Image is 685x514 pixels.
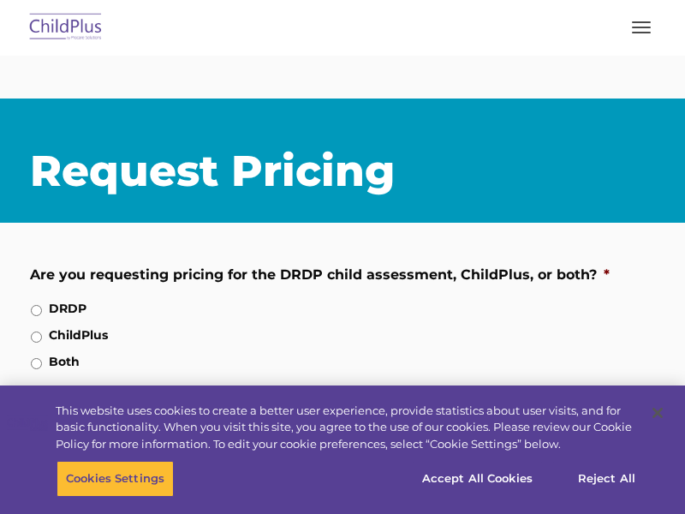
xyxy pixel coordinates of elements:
[639,394,676,432] button: Close
[49,300,86,318] label: DRDP
[49,353,80,371] label: Both
[26,8,106,48] img: ChildPlus by Procare Solutions
[30,385,641,403] label: Name
[553,461,660,497] button: Reject All
[49,326,108,344] label: ChildPlus
[56,403,637,453] div: This website uses cookies to create a better user experience, provide statistics about user visit...
[57,461,174,497] button: Cookies Settings
[413,461,542,497] button: Accept All Cookies
[30,266,641,284] label: Are you requesting pricing for the DRDP child assessment, ChildPlus, or both?
[30,145,395,197] span: Request Pricing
